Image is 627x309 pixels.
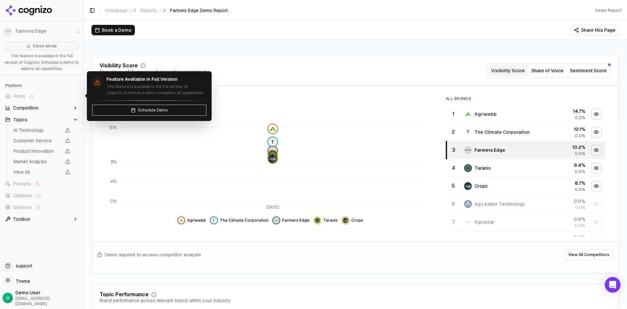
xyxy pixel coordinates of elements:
button: Share of Voice [528,65,567,77]
div: 3 [450,146,458,154]
div: 6 [449,200,458,208]
span: support [13,263,32,269]
div: The Climate Corporation [474,129,530,135]
span: Demo Mode [33,43,57,49]
span: Product Innovation [13,148,61,154]
div: 12.1 % [544,126,585,132]
button: Book a Demo [91,25,135,35]
div: 9.4 % [544,162,585,168]
div: Platform [3,80,81,91]
img: cropx [268,154,277,163]
span: T [211,218,217,223]
span: Theme [13,278,30,284]
span: Citations [13,192,32,199]
img: taranis [464,164,472,172]
button: Hide cropx data [342,216,363,224]
button: Share this Page [570,25,619,35]
span: Demo User [15,289,81,296]
img: taranis [268,150,277,160]
tr: 0.0%Show conservis data [446,231,606,249]
div: Taranis [474,165,491,171]
span: Market Analysis [13,158,61,165]
img: cropx [464,182,472,190]
div: 0.0 % [544,216,585,222]
button: Hide taranis data [591,163,602,173]
span: Taranis [323,218,338,223]
button: Hide cropx data [591,181,602,191]
tspan: [DATE] [266,205,279,210]
div: Farmers Edge [474,147,505,153]
div: Agriwebb [474,111,497,117]
div: Percentage of AI answers that mention your brand [100,68,206,75]
button: Hide farmers edge data [591,145,602,155]
span: T [464,128,472,136]
img: farmers edge [268,146,277,156]
div: 1 [449,110,458,118]
p: This feature is available in the full version of Cognizo. Schedule a demo to explore all capabili... [106,84,206,96]
span: Home [13,93,25,99]
img: farmers edge [274,218,279,223]
h4: Feature Available in Full Version [106,77,206,82]
p: This feature is available in the full version of Cognizo. Schedule a demo to explore all capabili... [4,53,79,72]
div: Brand performance across relevant topics within your industry [100,297,231,304]
tr: 4taranisTaranis9.4%0.0%Hide taranis data [446,159,606,177]
button: Hide farmers edge data [272,216,310,224]
span: Schedule Demo [138,108,168,113]
button: Show conservis data [591,235,602,245]
tr: 7agrostarAgrostar0.0%0.0%Show agrostar data [446,213,606,231]
div: 4 [449,164,458,172]
div: Visibility Score [100,63,138,68]
tspan: 4% [110,179,116,184]
div: 0.0 % [544,198,585,204]
span: The Climate Corporation [220,218,268,223]
button: Hide agriwebb data [591,109,602,119]
tr: 1agriwebbAgriwebb14.7%0.0%Hide agriwebb data [446,105,606,123]
span: [EMAIL_ADDRESS][DOMAIN_NAME] [15,296,81,306]
img: agriwebb [268,124,277,133]
div: 10.2 % [544,144,585,150]
span: T [268,137,277,146]
img: cropx [343,218,348,223]
tspan: 15% [109,125,116,130]
button: Hide the climate corporation data [210,216,268,224]
div: 10.2% [107,96,433,108]
span: 0.0% [575,115,585,120]
span: Homepage [105,7,133,14]
span: Prompts [13,180,31,187]
div: 0.0 % [544,234,585,240]
span: Topics [13,116,27,123]
div: Open Intercom Messenger [605,277,620,293]
span: Customer Service [13,137,61,144]
button: View All Competitors [564,249,614,260]
div: All Brands [446,96,606,101]
span: AI Technology [13,127,61,133]
span: 0.0% [575,169,585,174]
div: 7 [449,218,458,226]
tr: 6ag leader technologyAg Leader Technology0.0%0.0%Show ag leader technology data [446,195,606,213]
span: Farmers Edge Demo Report [170,7,228,14]
button: Sentiment Score [567,65,609,77]
tspan: 0% [110,199,116,204]
span: 0.0% [575,133,585,138]
button: Show ag leader technology data [591,199,602,209]
tr: 5cropxCropx8.7%0.0%Hide cropx data [446,177,606,195]
img: taranis [315,218,320,223]
span: View All [13,169,61,175]
tr: 2TThe Climate Corporation12.1%0.0%Hide the climate corporation data [446,123,606,141]
span: Cropx [351,218,363,223]
button: Visibility Score [488,65,528,77]
span: 0.0% [575,187,585,192]
span: 0.0% [575,205,585,210]
span: Competition [13,105,39,111]
span: Optimize [13,204,32,211]
img: agrostar [464,218,472,226]
button: Schedule Demo [92,105,206,116]
img: agriwebb [464,110,472,118]
div: 2 [449,128,458,136]
div: Demo Report [595,8,622,13]
button: Hide taranis data [313,216,338,224]
span: Agriwebb [187,218,206,223]
button: Hide agriwebb data [177,216,206,224]
div: Cropx [474,183,488,189]
button: Competition [3,103,81,113]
